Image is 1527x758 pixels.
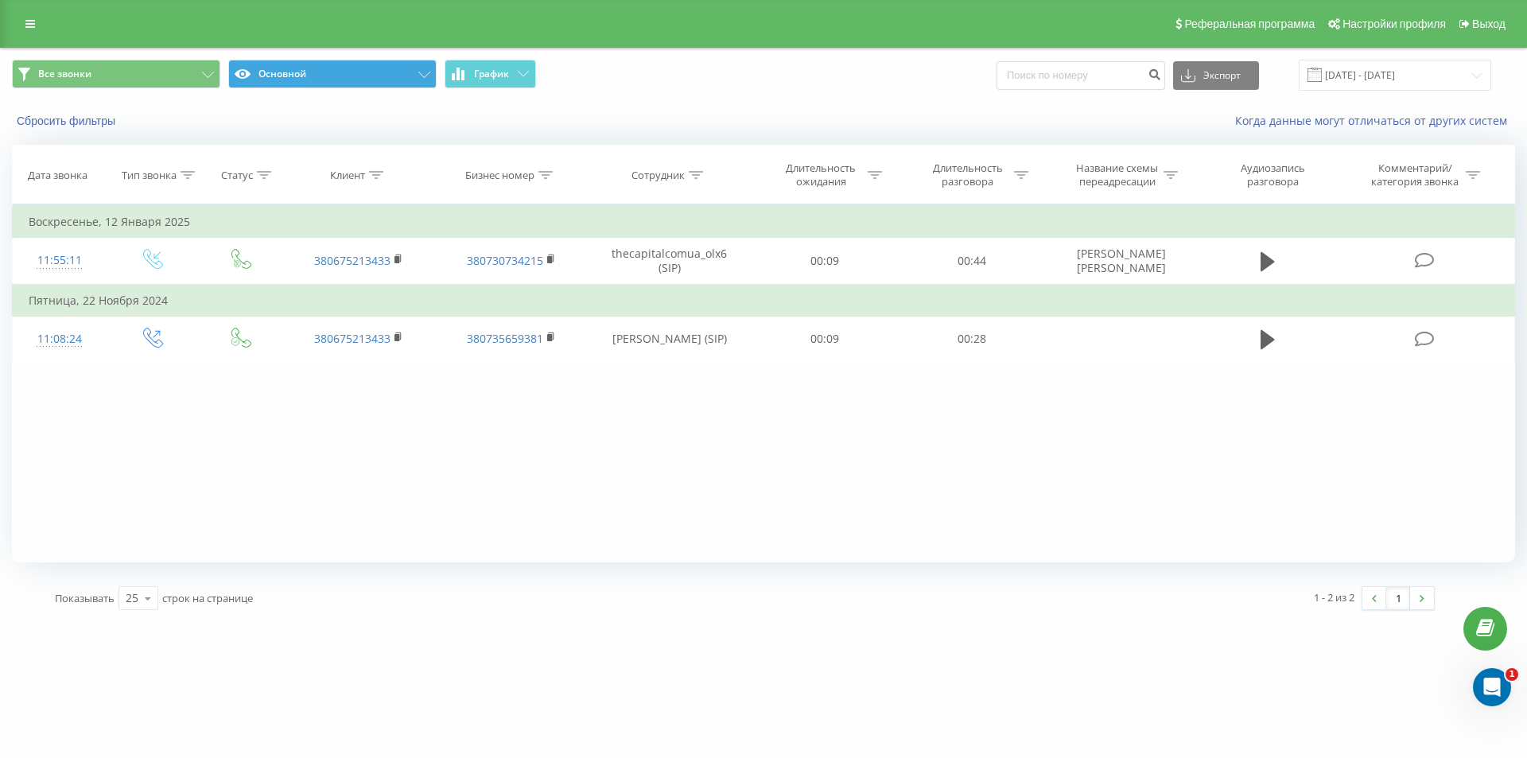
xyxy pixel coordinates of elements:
[1342,17,1446,30] span: Настройки профиля
[12,114,123,128] button: Сбросить фильтры
[1235,113,1515,128] a: Когда данные могут отличаться от других систем
[314,253,390,268] a: 380675213433
[752,316,898,362] td: 00:09
[126,590,138,606] div: 25
[13,285,1515,317] td: Пятница, 22 Ноября 2024
[925,161,1010,189] div: Длительность разговора
[1369,161,1462,189] div: Комментарий/категория звонка
[55,591,115,605] span: Показывать
[29,245,91,276] div: 11:55:11
[1506,668,1518,681] span: 1
[1184,17,1315,30] span: Реферальная программа
[221,169,253,182] div: Статус
[465,169,534,182] div: Бизнес номер
[28,169,87,182] div: Дата звонка
[752,238,898,285] td: 00:09
[1222,161,1325,189] div: Аудиозапись разговора
[330,169,365,182] div: Клиент
[314,331,390,346] a: 380675213433
[631,169,685,182] div: Сотрудник
[1386,587,1410,609] a: 1
[474,68,509,80] span: График
[29,324,91,355] div: 11:08:24
[228,60,437,88] button: Основной
[779,161,864,189] div: Длительность ожидания
[1473,668,1511,706] iframe: Intercom live chat
[467,253,543,268] a: 380730734215
[898,238,1044,285] td: 00:44
[587,238,752,285] td: thecapitalcomua_olx6 (SIP)
[1074,161,1160,189] div: Название схемы переадресации
[122,169,177,182] div: Тип звонка
[1472,17,1506,30] span: Выход
[12,60,220,88] button: Все звонки
[997,61,1165,90] input: Поиск по номеру
[13,206,1515,238] td: Воскресенье, 12 Января 2025
[38,68,91,80] span: Все звонки
[162,591,253,605] span: строк на странице
[898,316,1044,362] td: 00:28
[445,60,536,88] button: График
[587,316,752,362] td: [PERSON_NAME] (SIP)
[1173,61,1259,90] button: Экспорт
[1314,589,1354,605] div: 1 - 2 из 2
[467,331,543,346] a: 380735659381
[1045,238,1198,285] td: [PERSON_NAME] [PERSON_NAME]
